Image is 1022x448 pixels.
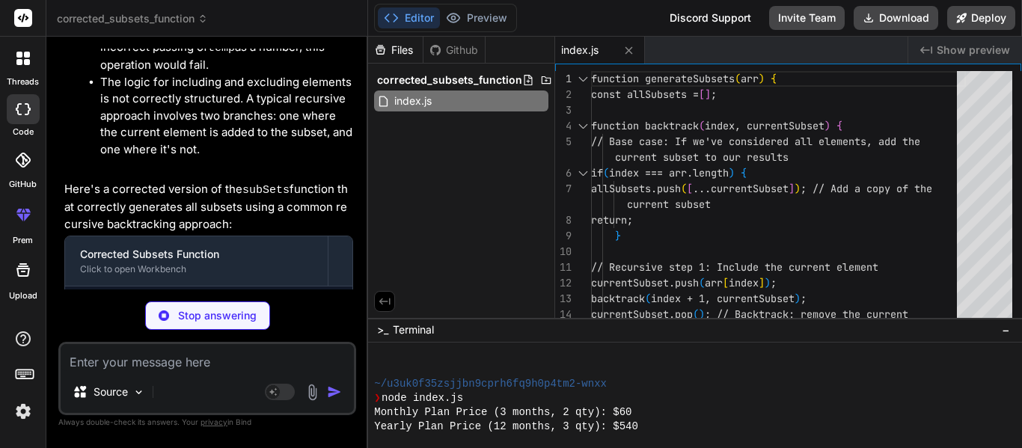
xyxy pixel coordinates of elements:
[591,119,699,132] span: function backtrack
[555,102,572,118] div: 3
[555,165,572,181] div: 6
[801,182,932,195] span: ; // Add a copy of the
[591,260,866,274] span: // Recursive step 1: Include the current eleme
[627,197,711,211] span: current subset
[705,88,711,101] span: ]
[759,276,765,289] span: ]
[999,318,1013,342] button: −
[591,72,735,85] span: function generateSubsets
[789,182,795,195] span: ]
[555,228,572,244] div: 9
[705,119,824,132] span: index, currentSubset
[771,276,777,289] span: ;
[65,236,328,286] button: Corrected Subsets FunctionClick to open Workbench
[13,126,34,138] label: code
[201,417,227,426] span: privacy
[609,166,729,179] span: index === arr.length
[80,247,313,262] div: Corrected Subsets Function
[615,150,789,164] span: current subset to our results
[64,181,353,233] p: Here's a corrected version of the function that correctly generates all subsets using a common re...
[591,88,699,101] span: const allSubsets =
[1002,322,1010,337] span: −
[729,276,759,289] span: index
[795,292,801,305] span: )
[573,118,593,134] div: Click to collapse the range.
[573,165,593,181] div: Click to collapse the range.
[555,87,572,102] div: 2
[801,292,807,305] span: ;
[661,6,760,30] div: Discord Support
[423,43,485,58] div: Github
[681,182,687,195] span: (
[242,184,290,197] code: subSets
[555,244,572,260] div: 10
[555,260,572,275] div: 11
[699,307,705,321] span: )
[393,92,433,110] span: index.js
[80,263,313,275] div: Click to open Workbench
[591,135,866,148] span: // Base case: If we've considered all elements
[866,135,920,148] span: , add the
[9,289,37,302] label: Upload
[769,6,845,30] button: Invite Team
[573,71,593,87] div: Click to collapse the range.
[591,307,693,321] span: currentSubset.pop
[591,213,633,227] span: return;
[591,292,645,305] span: backtrack
[591,166,603,179] span: if
[591,276,699,289] span: currentSubset.push
[132,386,145,399] img: Pick Models
[208,42,235,55] code: temp
[304,384,321,401] img: attachment
[10,399,36,424] img: settings
[729,166,735,179] span: )
[687,182,693,195] span: [
[759,72,765,85] span: )
[591,182,681,195] span: allSubsets.push
[327,384,342,399] img: icon
[693,182,789,195] span: ...currentSubset
[555,71,572,87] div: 1
[947,6,1015,30] button: Deploy
[100,74,353,159] li: The logic for including and excluding elements is not correctly structured. A typical recursive a...
[7,76,39,88] label: threads
[699,88,705,101] span: [
[741,72,759,85] span: arr
[705,307,908,321] span: ; // Backtrack: remove the current
[555,181,572,197] div: 7
[651,292,795,305] span: index + 1, currentSubset
[555,118,572,134] div: 4
[937,43,1010,58] span: Show preview
[723,276,729,289] span: [
[178,308,257,323] p: Stop answering
[555,307,572,322] div: 14
[854,6,938,30] button: Download
[368,43,423,58] div: Files
[393,322,434,337] span: Terminal
[9,178,37,191] label: GitHub
[555,212,572,228] div: 8
[378,7,440,28] button: Editor
[377,73,522,88] span: corrected_subsets_function
[795,182,801,195] span: )
[824,119,830,132] span: )
[377,322,388,337] span: >_
[555,134,572,150] div: 5
[561,43,599,58] span: index.js
[603,166,609,179] span: (
[711,88,717,101] span: ;
[615,229,621,242] span: }
[374,377,607,391] span: ~/u3uk0f35zsjjbn9cprh6fq9h0p4tm2-wnxx
[699,119,705,132] span: (
[735,72,741,85] span: (
[374,405,631,420] span: Monthly Plan Price (3 months, 2 qty): $60
[57,11,208,26] span: corrected_subsets_function
[555,275,572,291] div: 12
[555,291,572,307] div: 13
[13,234,33,247] label: prem
[374,391,382,405] span: ❯
[866,260,878,274] span: nt
[699,276,705,289] span: (
[765,276,771,289] span: )
[382,391,463,405] span: node index.js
